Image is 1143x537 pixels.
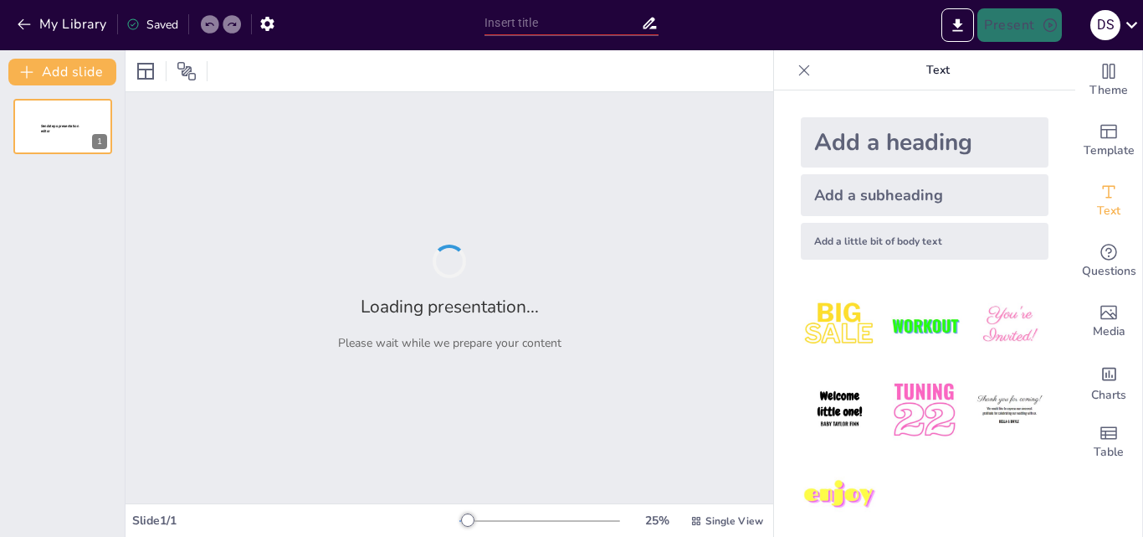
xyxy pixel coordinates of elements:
div: Saved [126,17,178,33]
button: Export to PowerPoint [941,8,974,42]
h2: Loading presentation... [361,295,539,318]
span: Questions [1082,262,1136,281]
span: Charts [1091,386,1126,405]
div: Add a table [1075,412,1142,472]
div: 1 [92,134,107,149]
img: 6.jpeg [971,371,1048,449]
div: Add text boxes [1075,171,1142,231]
div: Add a subheading [801,174,1048,216]
span: Position [177,61,197,81]
div: D S [1090,10,1120,40]
span: Theme [1089,81,1128,100]
span: Sendsteps presentation editor [41,124,79,133]
p: Please wait while we prepare your content [338,335,561,351]
span: Media [1093,323,1125,341]
img: 3.jpeg [971,287,1048,364]
img: 5.jpeg [885,371,963,449]
p: Text [818,50,1058,90]
div: Add a little bit of body text [801,223,1048,260]
span: Table [1094,443,1124,462]
div: Slide 1 / 1 [132,513,459,529]
div: 25 % [637,513,677,529]
span: Single View [705,514,763,528]
input: Insert title [484,11,641,35]
div: Add a heading [801,117,1048,168]
div: Change the overall theme [1075,50,1142,111]
div: Add images, graphics, shapes or video [1075,292,1142,352]
div: Layout [132,58,159,85]
img: 2.jpeg [885,287,963,364]
img: 1.jpeg [801,287,879,364]
img: 7.jpeg [801,457,879,534]
span: Template [1084,142,1135,160]
button: D S [1090,8,1120,42]
img: 4.jpeg [801,371,879,449]
div: 1 [13,99,112,154]
div: Add charts and graphs [1075,352,1142,412]
div: Add ready made slides [1075,111,1142,171]
div: Get real-time input from your audience [1075,231,1142,292]
button: Present [977,8,1061,42]
button: My Library [13,11,114,38]
span: Text [1097,202,1120,220]
button: Add slide [8,59,116,85]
